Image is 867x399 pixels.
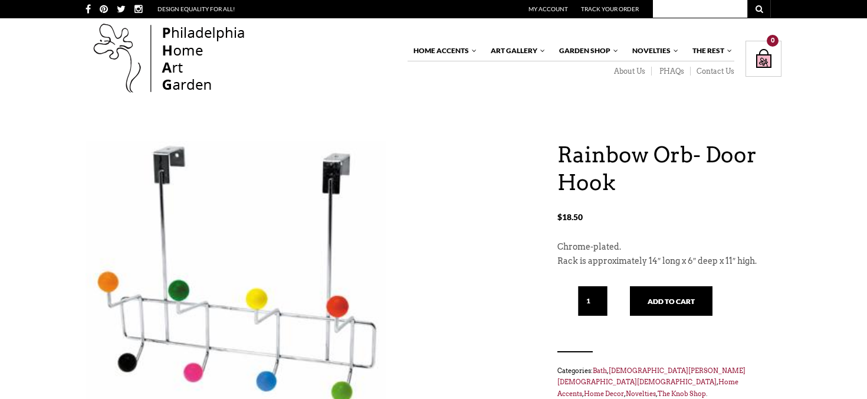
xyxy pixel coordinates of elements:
a: Art Gallery [485,41,546,61]
a: Home Decor [584,390,624,398]
p: Chrome-plated. [557,240,781,254]
h1: Rainbow Orb- Door Hook [557,141,781,197]
a: The Knob Shop [658,390,706,398]
div: 0 [767,35,779,47]
a: My Account [528,5,568,12]
a: Garden Shop [553,41,619,61]
p: Rack is approximately 14″ long x 6″ deep x 11″ high. [557,254,781,269]
a: PHAQs [652,67,691,76]
a: Novelties [626,41,679,61]
span: $ [557,212,562,222]
a: Track Your Order [581,5,639,12]
input: Qty [578,286,607,316]
a: Contact Us [691,67,734,76]
a: Home Accents [408,41,478,61]
bdi: 18.50 [557,212,583,222]
a: [DEMOGRAPHIC_DATA][PERSON_NAME][DEMOGRAPHIC_DATA][DEMOGRAPHIC_DATA] [557,367,746,387]
button: Add to cart [630,286,712,316]
a: Bath [593,367,607,375]
a: The Rest [687,41,733,61]
a: Home Accents [557,378,738,398]
a: About Us [606,67,652,76]
a: Novelties [626,390,656,398]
